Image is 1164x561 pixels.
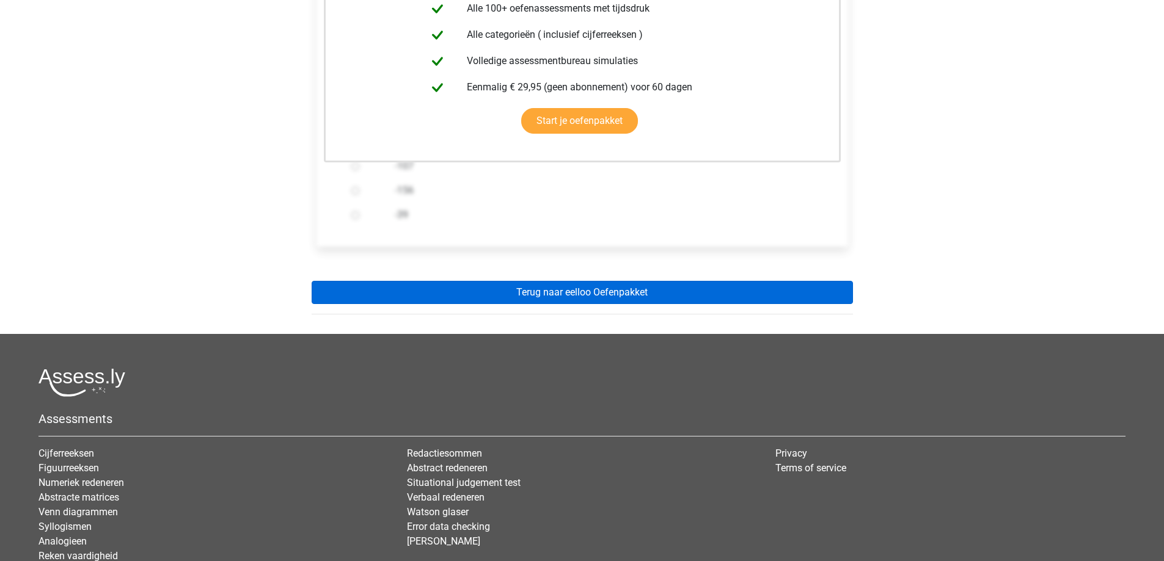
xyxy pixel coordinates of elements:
[395,159,809,173] label: -107
[775,447,807,459] a: Privacy
[38,447,94,459] a: Cijferreeksen
[407,447,482,459] a: Redactiesommen
[395,208,809,222] label: -39
[38,411,1126,426] h5: Assessments
[407,477,521,488] a: Situational judgement test
[407,462,488,474] a: Abstract redeneren
[407,521,490,532] a: Error data checking
[407,491,485,503] a: Verbaal redeneren
[38,491,119,503] a: Abstracte matrices
[407,506,469,518] a: Watson glaser
[521,108,638,134] a: Start je oefenpakket
[38,521,92,532] a: Syllogismen
[38,535,87,547] a: Analogieen
[395,183,809,198] label: -156
[312,281,853,304] a: Terug naar eelloo Oefenpakket
[38,506,118,518] a: Venn diagrammen
[407,535,480,547] a: [PERSON_NAME]
[38,477,124,488] a: Numeriek redeneren
[38,462,99,474] a: Figuurreeksen
[38,368,125,397] img: Assessly logo
[775,462,846,474] a: Terms of service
